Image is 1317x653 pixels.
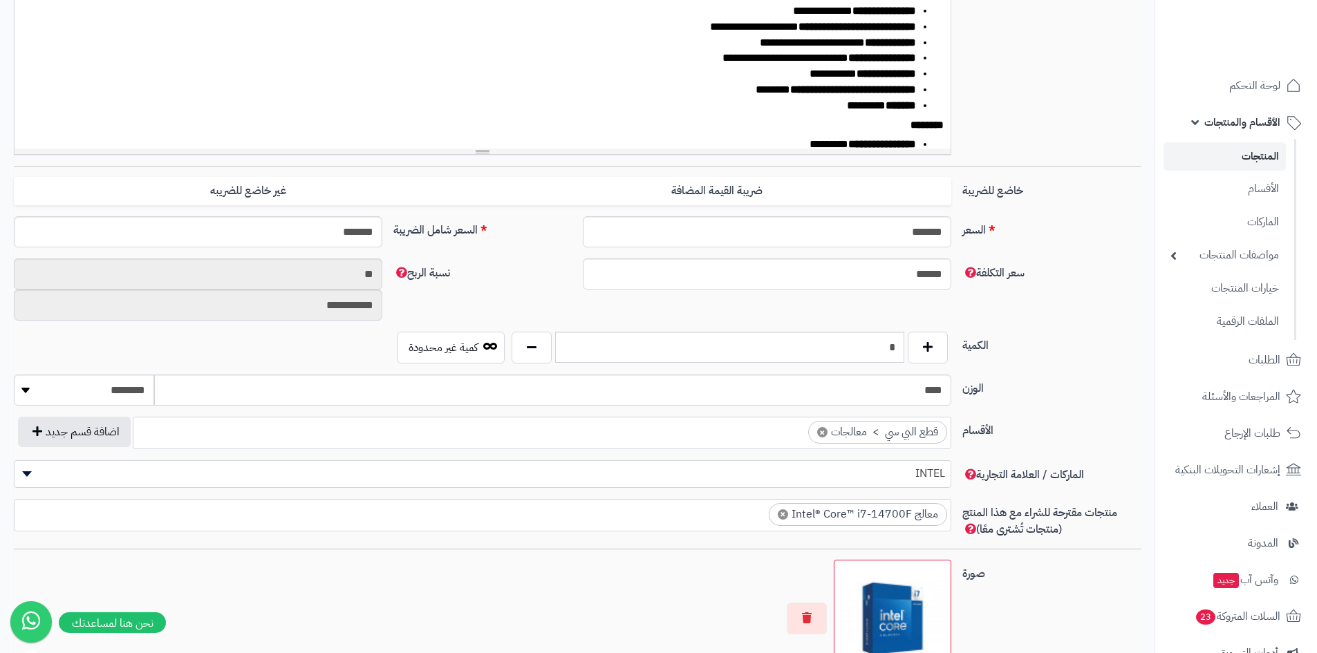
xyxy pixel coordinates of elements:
a: لوحة التحكم [1164,69,1309,102]
span: 23 [1196,609,1215,624]
span: الماركات / العلامة التجارية [962,466,1084,483]
li: معالج Intel® Core™ i7-14700F [769,503,947,526]
span: طلبات الإرجاع [1224,424,1280,443]
span: إشعارات التحويلات البنكية [1175,460,1280,480]
a: الأقسام [1164,174,1286,204]
span: INTEL [14,460,951,488]
span: جديد [1213,573,1239,588]
span: المراجعات والأسئلة [1202,387,1280,406]
a: الماركات [1164,207,1286,237]
label: ضريبة القيمة المضافة [483,177,951,205]
button: اضافة قسم جديد [18,417,131,447]
a: المدونة [1164,527,1309,560]
span: لوحة التحكم [1229,76,1280,95]
span: نسبة الربح [393,265,450,281]
label: الأقسام [957,417,1146,439]
a: خيارات المنتجات [1164,274,1286,303]
a: المنتجات [1164,142,1286,171]
a: المراجعات والأسئلة [1164,380,1309,413]
label: السعر شامل الضريبة [388,216,577,238]
span: INTEL [15,463,951,484]
span: العملاء [1251,497,1278,516]
span: منتجات مقترحة للشراء مع هذا المنتج (منتجات تُشترى معًا) [962,504,1117,538]
a: السلات المتروكة23 [1164,600,1309,633]
a: الطلبات [1164,343,1309,377]
label: خاضع للضريبة [957,177,1146,199]
span: وآتس آب [1212,570,1278,589]
span: × [817,427,828,437]
a: مواصفات المنتجات [1164,240,1286,270]
a: إشعارات التحويلات البنكية [1164,453,1309,486]
span: الأقسام والمنتجات [1204,113,1280,132]
a: طلبات الإرجاع [1164,417,1309,450]
label: الوزن [957,375,1146,397]
span: سعر التكلفة [962,265,1025,281]
label: غير خاضع للضريبه [14,177,483,205]
label: صورة [957,560,1146,582]
label: السعر [957,216,1146,238]
label: الكمية [957,332,1146,354]
img: logo-2.png [1223,34,1304,63]
span: المدونة [1248,533,1278,553]
span: × [778,509,788,520]
a: الملفات الرقمية [1164,307,1286,337]
a: العملاء [1164,490,1309,523]
li: قطع البي سي > معالجات [808,421,947,444]
span: السلات المتروكة [1195,607,1280,626]
span: الطلبات [1249,350,1280,370]
a: وآتس آبجديد [1164,563,1309,596]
